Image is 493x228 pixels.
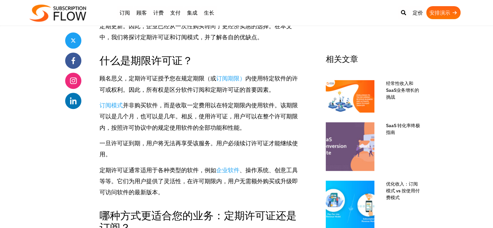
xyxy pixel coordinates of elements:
[100,166,216,174] font: 定期许可证通常适用于各种类型的软件，例如
[167,6,184,19] a: 支付
[187,9,197,16] font: 集成
[204,9,214,16] font: 生长
[184,6,201,19] a: 集成
[153,9,164,16] font: 计费
[100,75,216,82] font: 顾名思义，定期许可证授予您在规定期限（或
[170,9,181,16] font: 支付
[100,166,298,196] font: 、操作系统、创意工具等等。它们为用户提供了灵活性，在许可期限内，用户无需额外购买或升级即可访问软件的最新版本。
[100,75,298,93] font: 内使用特定软件的许可或权利。因此，所有权是区分软件订阅和定期许可证的首要因素。
[380,122,422,136] a: SaaS 转化率终极指南
[120,9,130,16] font: 订阅
[426,6,461,19] a: 安排演示
[326,122,374,171] img: SaaS转化率
[29,5,86,22] img: 订阅流程
[386,123,420,135] font: SaaS 转化率终极指南
[380,80,422,101] a: 经常性收入和SaaS业务增长的挑战
[326,53,358,65] font: 相关文章
[380,181,422,201] a: 优化收入：订阅模式 vs 按使用付费模式
[216,166,240,174] a: 企业软件
[429,9,450,16] font: 安排演示
[100,139,298,158] font: 一旦许可证到期，用户将无法再享受该服务。用户必须续订许可证才能继续使用。
[133,6,150,19] a: 顾客
[413,9,423,16] font: 定价
[386,181,420,200] font: 优化收入：订阅模式 vs 按使用付费模式
[100,102,123,109] a: 订阅模式
[123,102,175,109] font: 并非购买软件，而是
[386,80,419,100] font: 经常性收入和SaaS业务增长的挑战
[201,6,217,19] a: 生长
[100,53,193,67] font: 什么是期限许可证？
[116,6,133,19] a: 订阅
[136,9,147,16] font: 顾客
[216,75,245,82] a: 订阅期限）
[326,80,374,113] img: SaaS订阅
[409,6,426,19] a: 定价
[100,102,298,131] font: 收取一定费用以在特定期限内使用软件。该期限可以是几个月，也可以是几年。相反，使用许可证，用户可以在整个许可期限内，按照许可协议中的规定使用软件的全部功能和性能。
[100,11,298,41] font: 公司正在不断发展，一次性购买的时代已经不再。尤其是在科技领域，产品会定期更新。因此，企业已经从一次性购买转向了更经济实惠的选择。在本文中，我们将探讨定期许可证和订阅模式，并了解各自的优缺点。
[150,6,167,19] a: 计费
